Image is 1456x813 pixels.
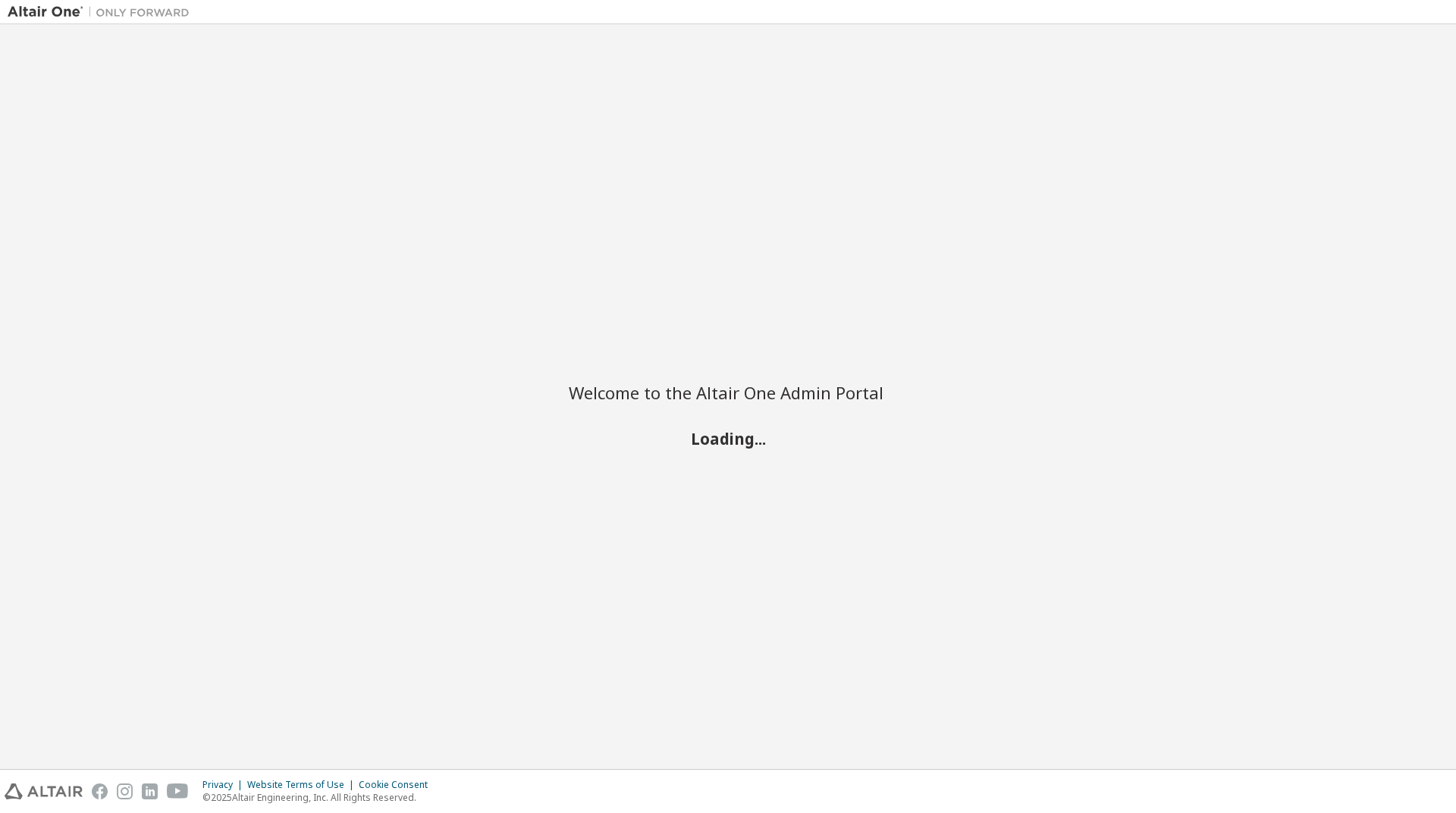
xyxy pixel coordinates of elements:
img: linkedin.svg [142,783,158,799]
h2: Welcome to the Altair One Admin Portal [569,382,887,403]
p: © 2025 Altair Engineering, Inc. All Rights Reserved. [202,791,437,804]
img: facebook.svg [92,783,108,799]
div: Privacy [202,779,247,791]
img: instagram.svg [117,783,133,799]
img: altair_logo.svg [5,783,83,799]
img: youtube.svg [167,783,189,799]
div: Website Terms of Use [247,779,359,791]
div: Cookie Consent [359,779,437,791]
img: Altair One [8,5,197,20]
h2: Loading... [569,428,887,448]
